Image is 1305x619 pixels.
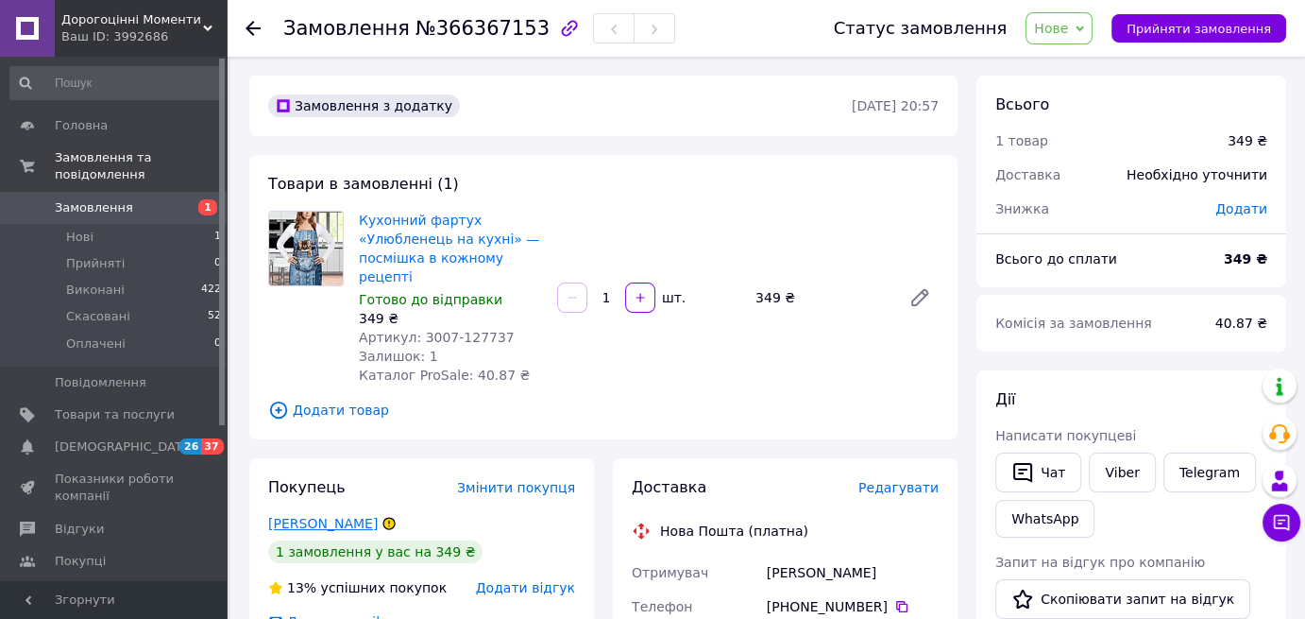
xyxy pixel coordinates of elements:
span: Отримувач [632,565,708,580]
a: Viber [1089,453,1155,492]
div: шт. [657,288,687,307]
span: Всього до сплати [995,251,1117,267]
div: 1 замовлення у вас на 349 ₴ [268,541,483,563]
img: Кухонний фартух «Улюбленець на кухні» — посмішка в кожному рецепті [269,212,343,285]
span: 1 [214,229,221,246]
span: Редагувати [858,480,939,495]
div: Повернутися назад [246,19,261,38]
span: Нове [1034,21,1068,36]
span: 1 [198,199,217,215]
span: №366367153 [415,17,550,40]
span: Доставка [632,478,706,496]
span: Оплачені [66,335,126,352]
button: Чат з покупцем [1263,504,1300,542]
span: Замовлення [55,199,133,216]
span: 422 [201,282,221,299]
span: 37 [201,438,223,455]
span: 26 [179,438,201,455]
div: 349 ₴ [359,309,542,328]
a: Кухонний фартух «Улюбленець на кухні» — посмішка в кожному рецепті [359,213,539,284]
span: Змінити покупця [457,480,575,495]
span: 40.87 ₴ [1215,316,1267,331]
div: Нова Пошта (платна) [655,522,813,541]
div: [PERSON_NAME] [763,556,942,590]
span: Артикул: 3007-127737 [359,330,515,345]
div: успішних покупок [268,578,447,597]
span: Додати відгук [476,580,575,595]
span: Відгуки [55,521,104,538]
span: Замовлення та повідомлення [55,149,227,183]
div: Ваш ID: 3992686 [61,28,227,45]
a: WhatsApp [995,500,1094,538]
span: 1 товар [995,133,1048,148]
span: Всього [995,95,1049,113]
span: Доставка [995,167,1060,182]
span: Прийняти замовлення [1127,22,1271,36]
span: Замовлення [283,17,410,40]
div: Необхідно уточнити [1115,154,1279,196]
span: Виконані [66,282,125,299]
span: Готово до відправки [359,292,502,307]
span: Додати [1215,201,1267,216]
span: Покупець [268,478,346,496]
span: Додати товар [268,400,939,421]
div: Замовлення з додатку [268,95,460,117]
span: Товари в замовленні (1) [268,175,459,193]
span: 0 [214,255,221,272]
span: Дорогоцінні Моменти [61,11,203,28]
b: 349 ₴ [1224,251,1267,267]
span: Повідомлення [55,374,146,391]
span: Комісія за замовлення [995,316,1152,331]
span: Знижка [995,201,1049,216]
a: Редагувати [901,279,939,317]
span: Дії [995,390,1015,408]
span: 13% [287,580,316,595]
a: Telegram [1163,453,1256,492]
div: 349 ₴ [748,284,893,311]
span: Написати покупцеві [995,428,1136,443]
span: Товари та послуги [55,406,175,423]
span: 52 [208,308,221,325]
div: 349 ₴ [1228,131,1267,150]
button: Скопіювати запит на відгук [995,579,1250,619]
span: Каталог ProSale: 40.87 ₴ [359,368,530,383]
span: Показники роботи компанії [55,471,175,505]
span: Прийняті [66,255,125,272]
span: Запит на відгук про компанію [995,555,1205,570]
span: [DEMOGRAPHIC_DATA] [55,438,195,456]
button: Чат [995,453,1081,492]
span: 0 [214,335,221,352]
time: [DATE] 20:57 [852,98,939,113]
span: Нові [66,229,93,246]
span: Головна [55,117,108,134]
div: [PHONE_NUMBER] [767,597,939,616]
button: Прийняти замовлення [1111,14,1286,43]
a: [PERSON_NAME] [268,516,378,531]
div: Статус замовлення [834,19,1008,38]
span: Залишок: 1 [359,349,438,364]
span: Скасовані [66,308,130,325]
input: Пошук [9,66,223,100]
span: Покупці [55,553,106,570]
